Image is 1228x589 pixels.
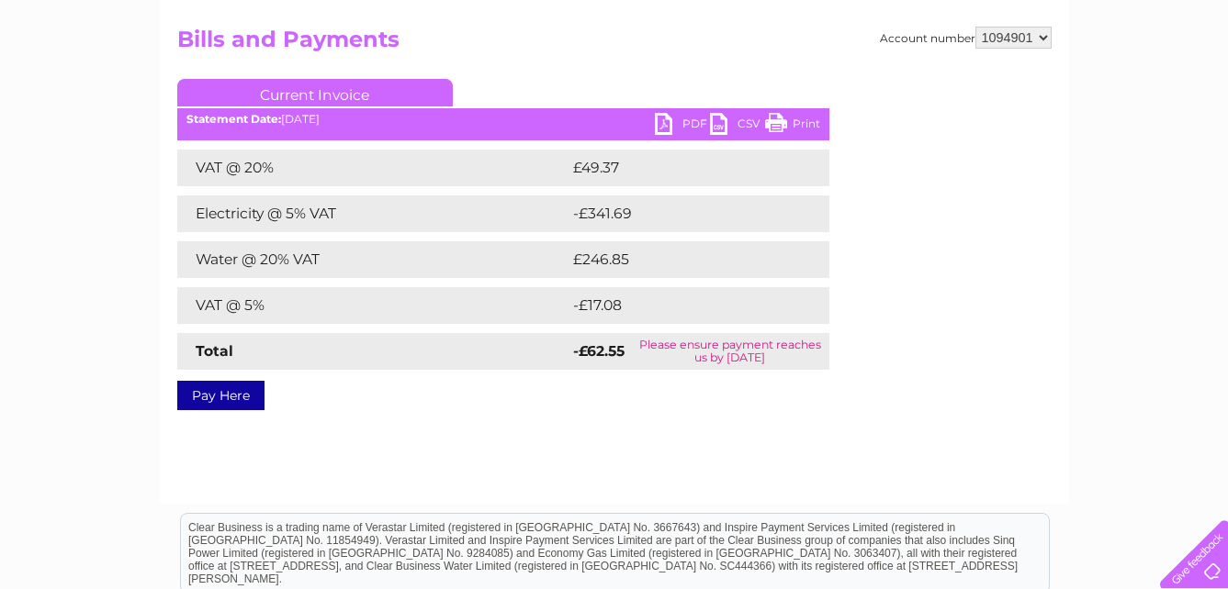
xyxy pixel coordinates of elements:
[1068,78,1095,92] a: Blog
[882,9,1008,32] a: 0333 014 3131
[1106,78,1151,92] a: Contact
[569,195,798,232] td: -£341.69
[177,150,569,186] td: VAT @ 20%
[177,113,829,126] div: [DATE]
[1167,78,1211,92] a: Log out
[196,342,233,360] strong: Total
[181,10,1049,89] div: Clear Business is a trading name of Verastar Limited (registered in [GEOGRAPHIC_DATA] No. 3667643...
[177,381,265,410] a: Pay Here
[569,287,794,324] td: -£17.08
[1002,78,1057,92] a: Telecoms
[177,79,453,106] a: Current Invoice
[765,113,820,139] a: Print
[905,78,940,92] a: Water
[186,112,281,126] b: Statement Date:
[569,241,797,278] td: £246.85
[655,113,710,139] a: PDF
[177,27,1052,61] h2: Bills and Payments
[43,48,137,104] img: logo.png
[631,333,829,370] td: Please ensure payment reaches us by [DATE]
[573,342,625,360] strong: -£62.55
[177,287,569,324] td: VAT @ 5%
[951,78,991,92] a: Energy
[177,195,569,232] td: Electricity @ 5% VAT
[880,27,1052,49] div: Account number
[177,241,569,278] td: Water @ 20% VAT
[569,150,792,186] td: £49.37
[710,113,765,139] a: CSV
